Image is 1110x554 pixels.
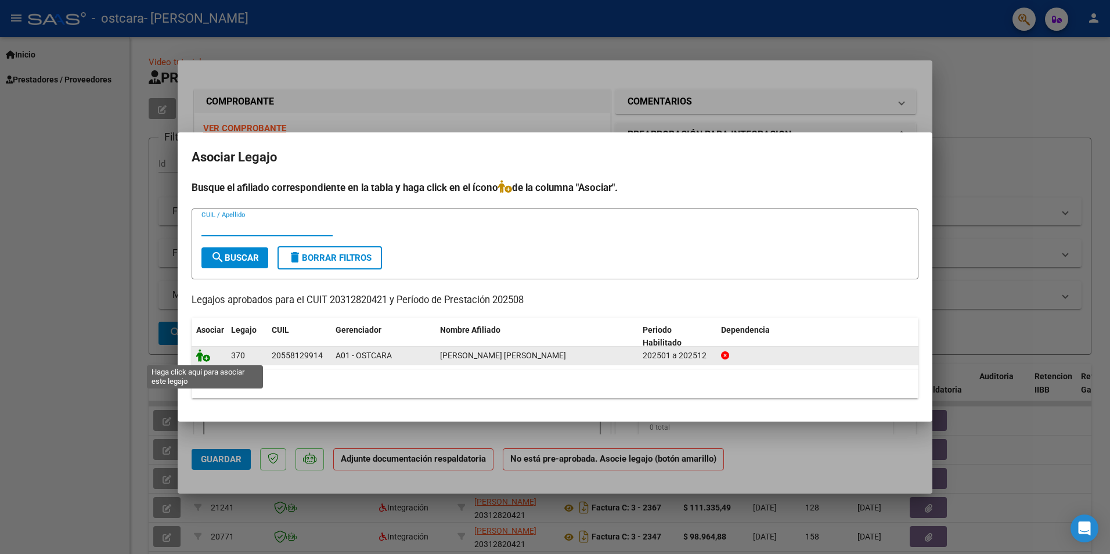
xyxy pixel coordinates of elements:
span: Buscar [211,253,259,263]
datatable-header-cell: Dependencia [716,318,919,356]
span: 370 [231,351,245,360]
span: VELAZCO ALVAREZ LUCIO URIEL [440,351,566,360]
div: 20558129914 [272,349,323,362]
datatable-header-cell: Nombre Afiliado [435,318,638,356]
p: Legajos aprobados para el CUIT 20312820421 y Período de Prestación 202508 [192,293,918,308]
span: Borrar Filtros [288,253,372,263]
mat-icon: search [211,250,225,264]
datatable-header-cell: Periodo Habilitado [638,318,716,356]
datatable-header-cell: Legajo [226,318,267,356]
button: Borrar Filtros [277,246,382,269]
div: Open Intercom Messenger [1071,515,1098,542]
datatable-header-cell: Asociar [192,318,226,356]
span: A01 - OSTCARA [336,351,392,360]
datatable-header-cell: Gerenciador [331,318,435,356]
span: Legajo [231,325,257,334]
span: CUIL [272,325,289,334]
span: Gerenciador [336,325,381,334]
button: Buscar [201,247,268,268]
h4: Busque el afiliado correspondiente en la tabla y haga click en el ícono de la columna "Asociar". [192,180,918,195]
span: Dependencia [721,325,770,334]
h2: Asociar Legajo [192,146,918,168]
div: 202501 a 202512 [643,349,712,362]
span: Nombre Afiliado [440,325,500,334]
span: Asociar [196,325,224,334]
datatable-header-cell: CUIL [267,318,331,356]
div: 1 registros [192,369,918,398]
span: Periodo Habilitado [643,325,682,348]
mat-icon: delete [288,250,302,264]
